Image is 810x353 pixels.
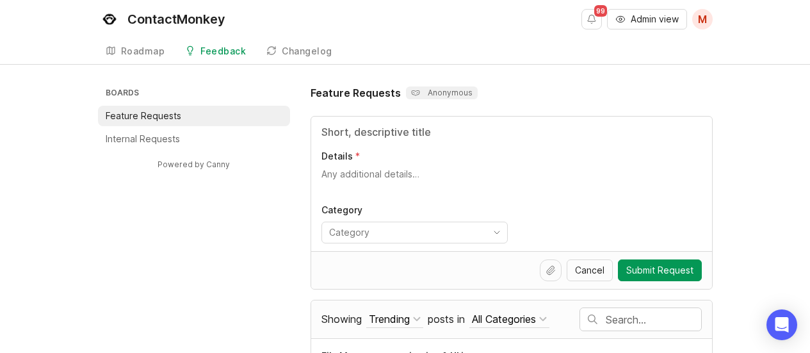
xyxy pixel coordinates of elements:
[411,88,473,98] p: Anonymous
[575,264,604,277] span: Cancel
[369,312,410,326] div: Trending
[329,226,485,240] input: Category
[127,13,225,26] div: ContactMonkey
[631,13,679,26] span: Admin view
[103,85,290,103] h3: Boards
[121,47,165,56] div: Roadmap
[311,85,401,101] h1: Feature Requests
[321,150,353,163] p: Details
[106,133,180,145] p: Internal Requests
[472,312,536,326] div: All Categories
[581,9,602,29] button: Notifications
[428,313,465,325] span: posts in
[98,8,121,31] img: ContactMonkey logo
[567,259,613,281] button: Cancel
[321,204,508,217] p: Category
[594,5,607,17] span: 99
[766,309,797,340] div: Open Intercom Messenger
[98,129,290,149] a: Internal Requests
[366,311,423,328] button: Showing
[692,9,713,29] button: M
[98,106,290,126] a: Feature Requests
[606,313,701,327] input: Search…
[156,157,232,172] a: Powered by Canny
[106,110,181,122] p: Feature Requests
[487,227,507,238] svg: toggle icon
[321,313,362,325] span: Showing
[259,38,340,65] a: Changelog
[321,168,702,193] textarea: Details
[607,9,687,29] button: Admin view
[282,47,332,56] div: Changelog
[177,38,254,65] a: Feedback
[469,311,549,328] button: posts in
[321,222,508,243] div: toggle menu
[321,124,702,140] input: Title
[200,47,246,56] div: Feedback
[698,12,707,27] span: M
[98,38,173,65] a: Roadmap
[626,264,693,277] span: Submit Request
[618,259,702,281] button: Submit Request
